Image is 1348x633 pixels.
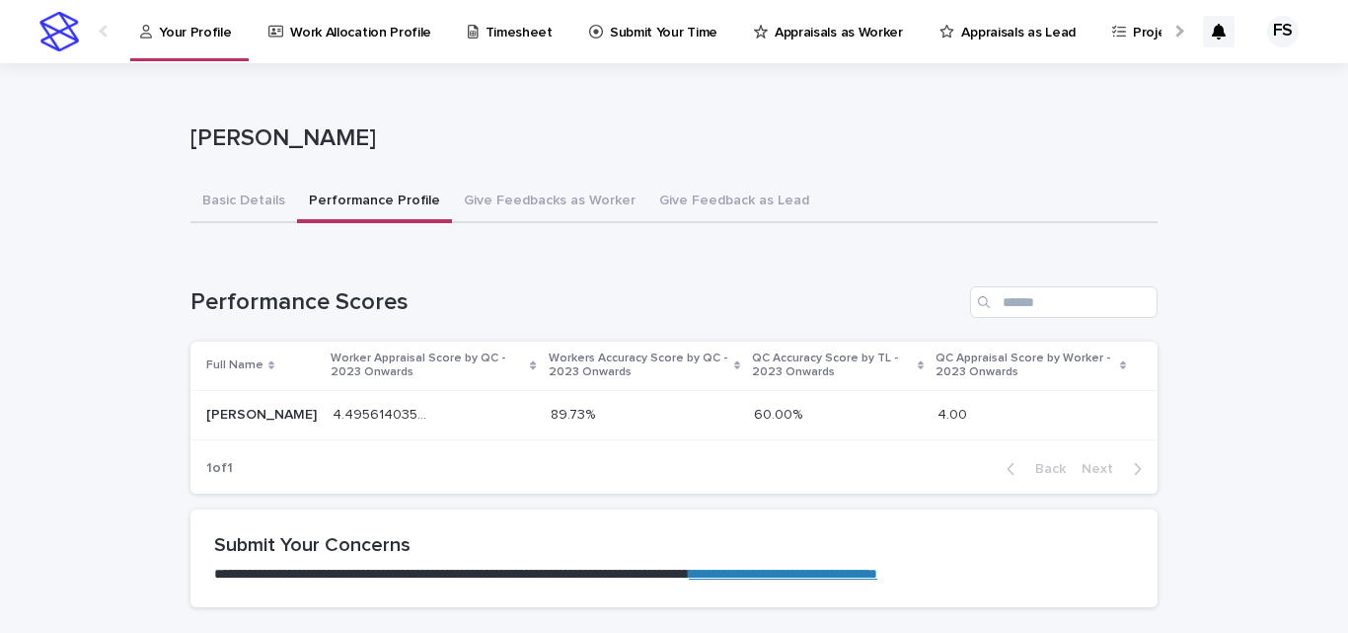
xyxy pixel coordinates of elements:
tr: [PERSON_NAME][PERSON_NAME] 4.495614035087724.49561403508772 89.73%89.73% 60.00%60.00% 4.004.00 [190,390,1158,439]
input: Search [970,286,1158,318]
button: Give Feedback as Lead [647,182,821,223]
p: [PERSON_NAME] [190,124,1150,153]
p: 89.73% [551,403,599,424]
h2: Submit Your Concerns [214,533,1134,557]
button: Back [991,460,1074,478]
p: Full Name [206,355,263,376]
span: Back [1023,462,1066,476]
div: FS [1267,16,1299,47]
h1: Performance Scores [190,288,962,317]
button: Performance Profile [297,182,452,223]
p: Farah Shah [206,403,321,424]
p: 60.00% [754,403,806,424]
p: 4.00 [937,403,971,424]
p: QC Appraisal Score by Worker - 2023 Onwards [936,348,1115,384]
p: QC Accuracy Score by TL - 2023 Onwards [752,348,913,384]
p: Workers Accuracy Score by QC - 2023 Onwards [549,348,729,384]
span: Next [1082,462,1125,476]
p: 1 of 1 [190,444,249,493]
p: Worker Appraisal Score by QC - 2023 Onwards [331,348,525,384]
button: Next [1074,460,1158,478]
p: 4.49561403508772 [333,403,435,424]
button: Basic Details [190,182,297,223]
button: Give Feedbacks as Worker [452,182,647,223]
img: stacker-logo-s-only.png [39,12,79,51]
